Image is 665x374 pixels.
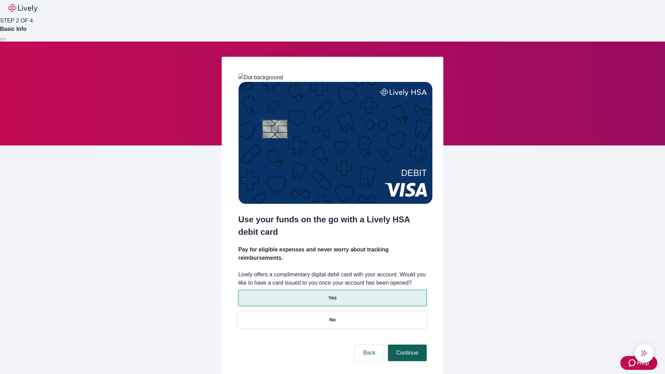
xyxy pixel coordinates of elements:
h4: Pay for eligible expenses and never worry about tracking reimbursements. [238,246,427,262]
svg: Lively AI Assistant [641,350,648,357]
span: Help [637,359,649,367]
button: No [238,312,427,328]
button: Yes [238,290,427,306]
button: Continue [388,345,427,361]
p: Yes [328,294,337,302]
img: Debit card [238,82,433,204]
img: Lively [8,4,37,12]
svg: Zendesk support icon [629,359,637,367]
p: No [329,316,336,323]
h2: Use your funds on the go with a Lively HSA debit card [238,213,427,238]
label: Lively offers a complimentary digital debit card with your account. Would you like to have a card... [238,270,427,287]
img: Dot background [238,73,283,82]
button: Zendesk support iconHelp [620,356,657,370]
button: Back [355,345,384,361]
button: chat [635,344,654,363]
